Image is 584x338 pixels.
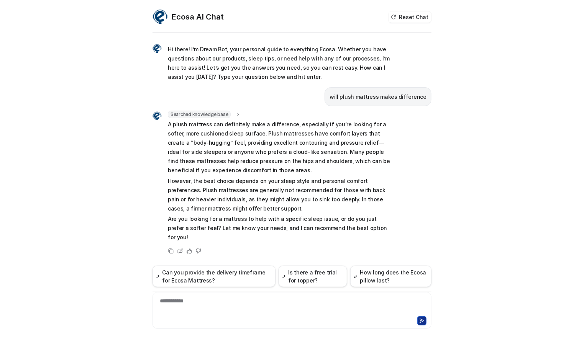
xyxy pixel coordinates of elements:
[330,92,427,101] p: will plush mattress makes difference
[153,266,276,287] button: Can you provide the delivery timeframe for Ecosa Mattress?
[168,45,392,82] p: Hi there! I’m Dream Bot, your personal guide to everything Ecosa. Whether you have questions abou...
[389,11,431,23] button: Reset Chat
[168,176,392,213] p: However, the best choice depends on your sleep style and personal comfort preferences. Plush matt...
[350,266,431,287] button: How long does the Ecosa pillow last?
[153,111,162,121] img: Widget
[153,44,162,53] img: Widget
[168,214,392,242] p: Are you looking for a mattress to help with a specific sleep issue, or do you just prefer a softe...
[172,11,224,22] h2: Ecosa AI Chat
[168,120,392,175] p: A plush mattress can definitely make a difference, especially if you’re looking for a softer, mor...
[279,266,347,287] button: Is there a free trial for topper?
[153,9,168,24] img: Widget
[168,111,231,118] span: Searched knowledge base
